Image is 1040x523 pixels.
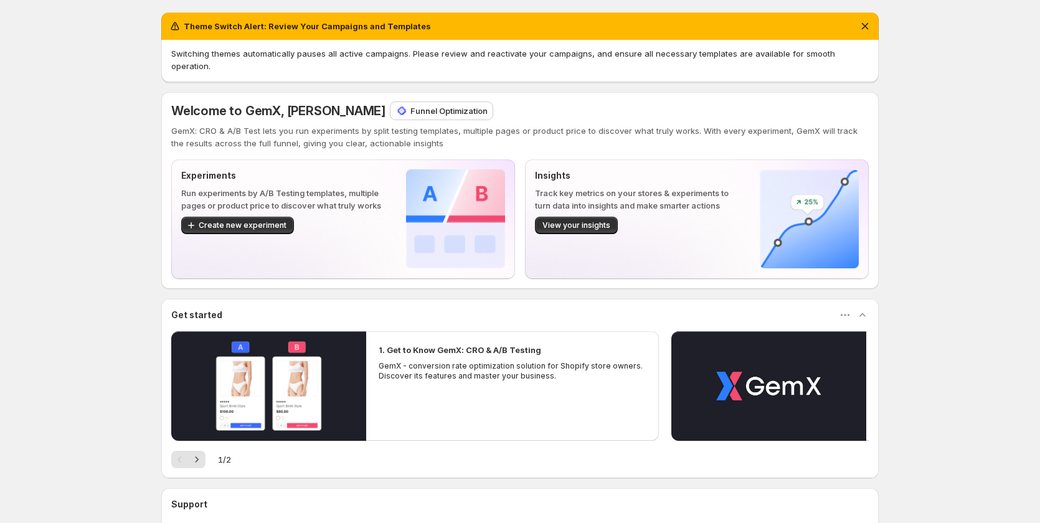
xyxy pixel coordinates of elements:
[410,105,488,117] p: Funnel Optimization
[379,344,541,356] h2: 1. Get to Know GemX: CRO & A/B Testing
[856,17,874,35] button: Dismiss notification
[199,220,286,230] span: Create new experiment
[181,169,386,182] p: Experiments
[535,217,618,234] button: View your insights
[181,187,386,212] p: Run experiments by A/B Testing templates, multiple pages or product price to discover what truly ...
[171,331,366,441] button: Play video
[171,451,206,468] nav: Pagination
[171,498,207,511] h3: Support
[406,169,505,268] img: Experiments
[171,309,222,321] h3: Get started
[395,105,408,117] img: Funnel Optimization
[188,451,206,468] button: Next
[184,20,431,32] h2: Theme Switch Alert: Review Your Campaigns and Templates
[542,220,610,230] span: View your insights
[171,49,835,71] span: Switching themes automatically pauses all active campaigns. Please review and reactivate your cam...
[171,103,385,118] span: Welcome to GemX, [PERSON_NAME]
[535,169,740,182] p: Insights
[171,125,869,149] p: GemX: CRO & A/B Test lets you run experiments by split testing templates, multiple pages or produ...
[671,331,866,441] button: Play video
[760,169,859,268] img: Insights
[218,453,231,466] span: 1 / 2
[379,361,646,381] p: GemX - conversion rate optimization solution for Shopify store owners. Discover its features and ...
[535,187,740,212] p: Track key metrics on your stores & experiments to turn data into insights and make smarter actions
[181,217,294,234] button: Create new experiment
